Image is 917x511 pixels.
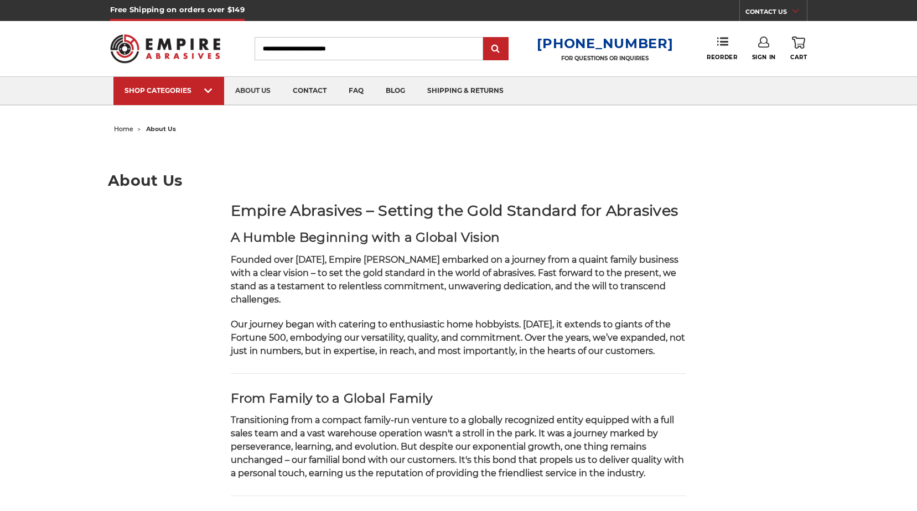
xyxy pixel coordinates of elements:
[338,77,375,105] a: faq
[224,77,282,105] a: about us
[745,6,807,21] a: CONTACT US
[231,230,500,245] strong: A Humble Beginning with a Global Vision
[110,27,221,70] img: Empire Abrasives
[375,77,416,105] a: blog
[790,54,807,61] span: Cart
[231,254,678,305] span: Founded over [DATE], Empire [PERSON_NAME] embarked on a journey from a quaint family business wit...
[485,38,507,60] input: Submit
[790,36,807,61] a: Cart
[231,390,433,406] strong: From Family to a Global Family
[537,55,673,62] p: FOR QUESTIONS OR INQUIRIES
[282,77,338,105] a: contact
[146,125,176,133] span: about us
[231,319,685,356] span: Our journey began with catering to enthusiastic home hobbyists. [DATE], it extends to giants of t...
[416,77,515,105] a: shipping & returns
[231,201,678,220] strong: Empire Abrasives – Setting the Gold Standard for Abrasives
[537,35,673,51] a: [PHONE_NUMBER]
[231,415,684,478] span: Transitioning from a compact family-run venture to a globally recognized entity equipped with a f...
[707,54,737,61] span: Reorder
[752,54,776,61] span: Sign In
[114,125,133,133] a: home
[125,86,213,95] div: SHOP CATEGORIES
[707,36,737,60] a: Reorder
[108,173,809,188] h1: About Us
